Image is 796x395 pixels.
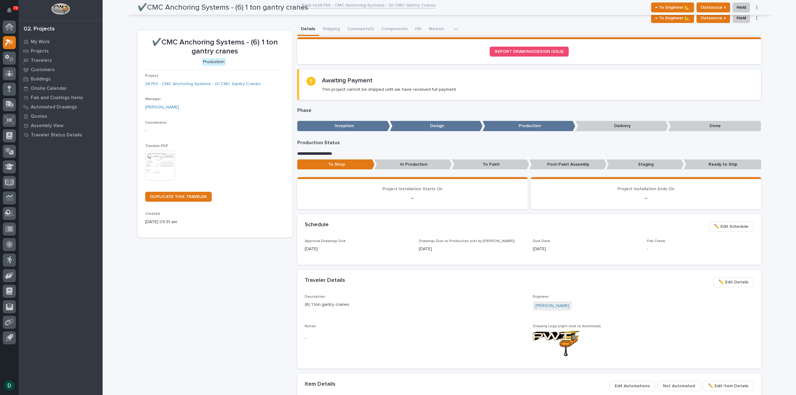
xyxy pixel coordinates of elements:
[305,246,411,252] p: [DATE]
[668,121,761,131] p: Done
[31,104,77,110] p: Automated Drawings
[24,26,55,33] div: 02. Projects
[19,37,103,46] a: My Work
[19,46,103,56] a: Projects
[483,121,575,131] p: Production
[719,278,748,286] span: ✏️ Edit Details
[490,47,569,57] a: REPORT DRAWING/DESIGN ISSUE
[382,187,442,191] span: Project Installation Starts On
[202,58,226,66] div: Production
[305,335,525,342] p: -
[651,13,694,23] button: ← To Engineer 📐
[19,65,103,74] a: Customers
[150,195,207,199] span: DUPLICATE THIS TRAVELER
[533,295,549,299] span: Engineer
[709,222,754,232] button: ✏️ Edit Schedule
[655,14,690,22] span: ← To Engineer 📐
[305,381,336,388] h2: Item Details
[305,194,520,202] p: -
[145,144,168,148] span: Traveler PDF
[411,23,425,36] button: FAI
[19,84,103,93] a: Onsite Calendar
[733,13,750,23] button: Hold
[31,67,55,73] p: Customers
[703,381,754,391] button: ✏️ Edit Item Details
[145,212,160,216] span: Created
[419,246,525,252] p: [DATE]
[696,13,730,23] button: Outsource ↑
[305,301,525,308] p: (6) 1 ton gantry cranes
[713,277,754,287] button: ✏️ Edit Details
[31,123,63,129] p: Assembly View
[419,239,515,243] span: Drawings Due to Production (set by [PERSON_NAME])
[606,159,684,170] p: Staging
[31,132,82,138] p: Traveler Status Details
[3,4,16,17] button: Notifications
[31,95,83,101] p: Fab and Coatings Items
[708,382,748,390] span: ✏️ Edit Item Details
[3,379,16,392] button: users-avatar
[297,108,761,113] p: Phase
[390,121,483,131] p: Design
[319,23,344,36] button: Shipping
[533,246,640,252] p: [DATE]
[647,246,754,252] p: -
[145,104,179,111] a: [PERSON_NAME]
[609,381,655,391] button: Edit Automations
[31,76,51,82] p: Buildings
[297,140,761,146] p: Production Status
[495,49,564,54] span: REPORT DRAWING/DESIGN ISSUE
[535,303,569,309] a: [PERSON_NAME]
[297,121,390,131] p: Inception
[305,222,329,228] h2: Schedule
[19,93,103,102] a: Fab and Coatings Items
[19,112,103,121] a: Quotes
[297,23,319,36] button: Details
[377,23,411,36] button: Components
[684,159,761,170] p: Ready to Ship
[344,23,377,36] button: Comments (1)
[533,324,601,328] span: Drawing Logo (right-click to download)
[145,192,212,202] a: DUPLICATE THIS TRAVELER
[19,56,103,65] a: Travelers
[145,219,285,225] p: [DATE] 09:31 am
[615,382,650,390] span: Edit Automations
[701,14,726,22] span: Outsource ↑
[19,74,103,84] a: Buildings
[19,102,103,112] a: Automated Drawings
[31,39,50,45] p: My Work
[663,382,695,390] span: Not Automated
[302,1,436,8] a: Back to26750 - CMC Anchoring Systems - G1 CMC Gantry Cranes
[322,77,373,84] h2: Awaiting Payment
[658,381,700,391] button: Not Automated
[145,38,285,56] p: ✔️CMC Anchoring Systems - (6) 1 ton gantry cranes
[31,58,52,63] p: Travelers
[14,6,18,10] p: 72
[19,130,103,140] a: Traveler Status Details
[425,23,448,36] button: Metrics
[31,86,67,91] p: Onsite Calendar
[305,239,346,243] span: Approval Drawings Due
[538,194,754,202] p: -
[452,159,529,170] p: To Paint
[374,159,452,170] p: In Production
[305,277,345,284] h2: Traveler Details
[737,14,746,22] span: Hold
[305,295,325,299] span: Description
[529,159,607,170] p: Post-Paint Assembly
[618,187,674,191] span: Project Installation Ends On
[533,239,550,243] span: Due Date
[145,81,261,87] a: 26750 - CMC Anchoring Systems - G1 CMC Gantry Cranes
[145,127,285,134] p: -
[31,48,49,54] p: Projects
[145,97,161,101] span: Manager
[322,87,457,92] p: This project cannot be shipped until we have received full payment.
[145,121,167,125] span: Coordinator
[714,223,748,230] span: ✏️ Edit Schedule
[576,121,668,131] p: Delivery
[145,74,158,78] span: Project
[31,114,47,119] p: Quotes
[8,7,16,17] div: Notifications72
[19,121,103,130] a: Assembly View
[533,331,580,356] img: UKE1cH3Sd2aZQstF3AlPEH0_8JgKW_NSNiMSYh8qVwg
